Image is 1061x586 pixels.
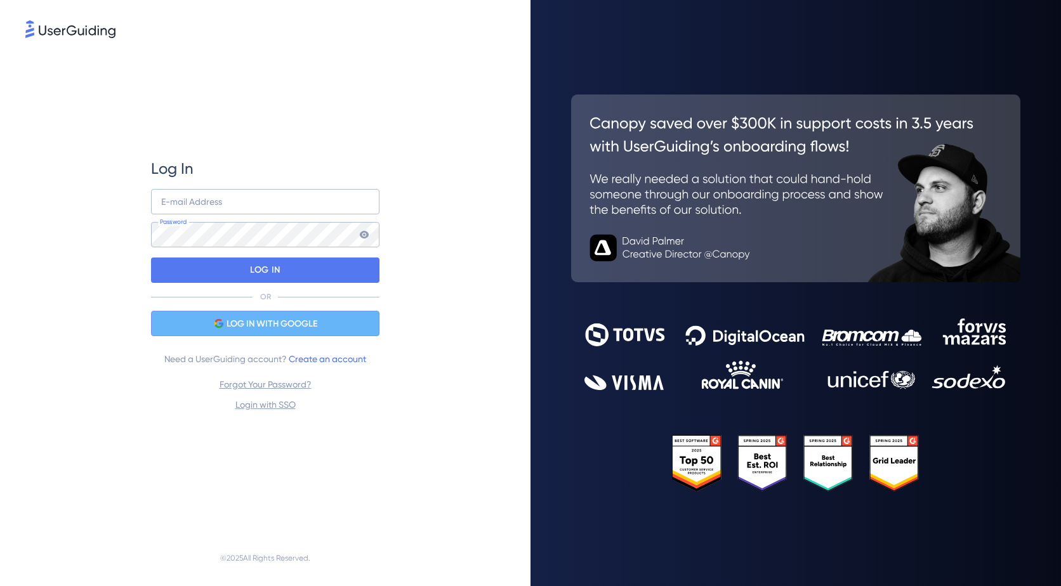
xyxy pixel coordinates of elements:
a: Create an account [289,354,366,364]
span: © 2025 All Rights Reserved. [220,550,310,566]
img: 9302ce2ac39453076f5bc0f2f2ca889b.svg [584,318,1007,390]
input: example@company.com [151,189,379,214]
img: 25303e33045975176eb484905ab012ff.svg [672,435,919,492]
p: OR [260,292,271,302]
span: Log In [151,159,194,179]
span: Need a UserGuiding account? [164,351,366,367]
img: 8faab4ba6bc7696a72372aa768b0286c.svg [25,20,115,38]
p: LOG IN [250,260,280,280]
a: Forgot Your Password? [220,379,312,389]
a: Login with SSO [235,400,296,410]
img: 26c0aa7c25a843aed4baddd2b5e0fa68.svg [571,94,1020,282]
span: LOG IN WITH GOOGLE [227,316,317,332]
